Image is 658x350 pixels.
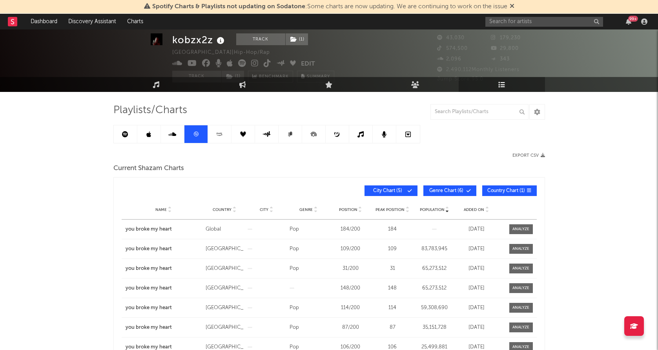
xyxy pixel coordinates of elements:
[374,304,412,312] div: 114
[416,265,454,273] div: 65,273,512
[122,14,149,29] a: Charts
[458,304,496,312] div: [DATE]
[628,16,638,22] div: 99 +
[365,185,417,196] button: City Chart(5)
[206,245,244,253] div: [GEOGRAPHIC_DATA]
[126,284,202,292] a: you broke my heart
[155,207,167,212] span: Name
[297,71,334,82] button: Summary
[374,265,412,273] div: 31
[374,324,412,332] div: 87
[370,189,406,193] span: City Chart ( 5 )
[301,59,315,69] button: Edit
[464,207,484,212] span: Added On
[437,77,483,82] span: Jump Score: 95.0
[206,225,244,233] div: Global
[152,4,507,10] span: : Some charts are now updating. We are continuing to work on the issue
[458,245,496,253] div: [DATE]
[458,265,496,273] div: [DATE]
[491,57,510,62] span: 343
[374,245,412,253] div: 109
[285,33,308,45] span: ( 1 )
[290,265,328,273] div: Pop
[213,207,231,212] span: Country
[332,265,370,273] div: 31 / 200
[491,35,521,40] span: 179,230
[126,324,202,332] a: you broke my heart
[172,71,221,82] button: Track
[290,304,328,312] div: Pop
[458,324,496,332] div: [DATE]
[172,48,279,57] div: [GEOGRAPHIC_DATA] | Hip-Hop/Rap
[374,225,412,233] div: 184
[332,324,370,332] div: 87 / 200
[430,104,529,120] input: Search Playlists/Charts
[332,304,370,312] div: 114 / 200
[307,75,330,79] span: Summary
[437,46,468,51] span: 574,500
[332,225,370,233] div: 184 / 200
[487,189,525,193] span: Country Chart ( 1 )
[126,225,202,233] a: you broke my heart
[248,71,293,82] a: Benchmark
[290,324,328,332] div: Pop
[25,14,63,29] a: Dashboard
[437,57,461,62] span: 2,096
[126,245,202,253] a: you broke my heart
[332,284,370,292] div: 148 / 200
[260,207,268,212] span: City
[437,35,465,40] span: 43,030
[206,324,244,332] div: [GEOGRAPHIC_DATA]
[113,106,187,115] span: Playlists/Charts
[206,284,244,292] div: [GEOGRAPHIC_DATA]
[113,164,184,173] span: Current Shazam Charts
[206,265,244,273] div: [GEOGRAPHIC_DATA]
[332,245,370,253] div: 109 / 200
[206,304,244,312] div: [GEOGRAPHIC_DATA]
[290,225,328,233] div: Pop
[482,185,537,196] button: Country Chart(1)
[458,225,496,233] div: [DATE]
[221,71,244,82] span: ( 1 )
[259,72,289,82] span: Benchmark
[485,17,603,27] input: Search for artists
[152,4,305,10] span: Spotify Charts & Playlists not updating on Sodatone
[63,14,122,29] a: Discovery Assistant
[126,304,202,312] a: you broke my heart
[626,18,631,25] button: 99+
[437,67,519,72] span: 2,490,112 Monthly Listeners
[172,33,226,46] div: kobzx2z
[290,245,328,253] div: Pop
[423,185,476,196] button: Genre Chart(6)
[339,207,357,212] span: Position
[491,46,519,51] span: 29,800
[126,265,202,273] a: you broke my heart
[299,207,313,212] span: Genre
[510,4,514,10] span: Dismiss
[416,245,454,253] div: 83,783,945
[416,284,454,292] div: 65,273,512
[286,33,308,45] button: (1)
[428,189,465,193] span: Genre Chart ( 6 )
[416,304,454,312] div: 59,308,690
[458,284,496,292] div: [DATE]
[512,153,545,158] button: Export CSV
[375,207,405,212] span: Peak Position
[416,324,454,332] div: 35,151,728
[222,71,244,82] button: (1)
[236,33,285,45] button: Track
[420,207,445,212] span: Population
[374,284,412,292] div: 148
